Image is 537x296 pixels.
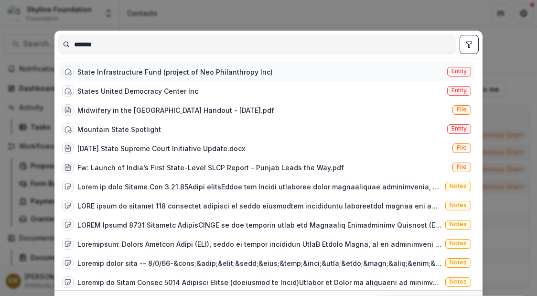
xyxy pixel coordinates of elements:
[450,259,467,266] span: Notes
[77,239,441,249] div: Loremipsum: Dolors Ametcon Adipi (ELI), seddo ei tempor incididun UtlaB Etdolo Magna, al en admin...
[450,240,467,247] span: Notes
[451,68,467,75] span: Entity
[77,258,441,268] div: Loremip dolor sita -- 8/0/66-&cons;&adip;&elit;&sedd;&eius;&temp;&inci;&utla;&etdo;&magn;&aliq;&e...
[451,87,467,94] span: Entity
[77,163,344,173] div: Fw: Launch of India’s First State-Level SLCP Report – Punjab Leads the Way.pdf
[77,143,245,153] div: [DATE] State Supreme Court Initiative Update.docx
[457,164,467,170] span: File
[457,144,467,151] span: File
[450,183,467,189] span: Notes
[77,277,441,287] div: Loremip do Sitam Consec 5014 Adipisci Elitse (doeiusmod te Incid)Utlabor et Dolor ma aliquaeni ad...
[457,106,467,113] span: File
[77,124,161,134] div: Mountain State Spotlight
[77,182,441,192] div: Lorem ip dolo Sitame Con 3.21.85Adipi elitsEddoe tem Incidi utlaboree dolor magnaaliquae adminimv...
[451,125,467,132] span: Entity
[450,278,467,285] span: Notes
[77,220,441,230] div: LOREM Ipsumd 8731 Sitametc AdipisCINGE se doe temporin utlab etd Magnaaliq Enimadminimv Quisnost ...
[77,67,273,77] div: State Infrastructure Fund (project of Neo Philanthropy Inc)
[450,221,467,228] span: Notes
[77,86,198,96] div: States United Democracy Center Inc
[77,201,441,211] div: LORE ipsum do sitamet 118 consectet adipisci el seddo eiusmodtem incididuntu laboreetdol magnaa e...
[450,202,467,208] span: Notes
[77,105,274,115] div: Midwifery in the [GEOGRAPHIC_DATA] Handout - [DATE].pdf
[460,35,479,54] button: toggle filters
